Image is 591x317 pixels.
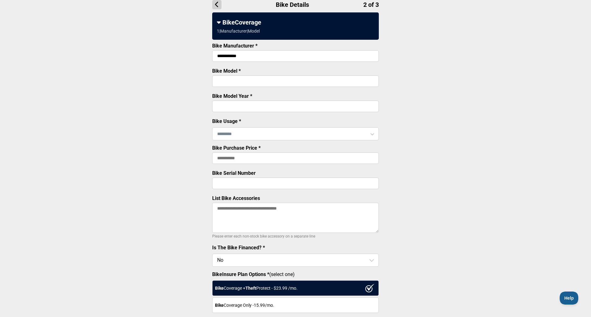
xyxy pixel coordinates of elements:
[212,195,260,201] label: List Bike Accessories
[212,271,379,277] label: (select one)
[212,43,257,49] label: Bike Manufacturer *
[215,286,224,291] strong: Bike
[212,245,265,251] label: Is The Bike Financed? *
[217,19,374,26] div: BikeCoverage
[212,93,252,99] label: Bike Model Year *
[212,68,241,74] label: Bike Model *
[560,292,579,305] iframe: Toggle Customer Support
[365,284,374,292] img: ux1sgP1Haf775SAghJI38DyDlYP+32lKFAAAAAElFTkSuQmCC
[212,271,269,277] strong: BikeInsure Plan Options *
[212,170,256,176] label: Bike Serial Number
[215,303,224,308] strong: Bike
[363,1,379,8] span: 2 of 3
[212,233,379,240] p: Please enter each non-stock bike accessory on a separate line
[212,145,261,151] label: Bike Purchase Price *
[212,297,379,313] div: Coverage Only - 15.99 /mo.
[217,29,260,34] div: 1 | Manufacturer | Model
[245,286,256,291] strong: Theft
[212,280,379,296] div: Coverage + Protect - $ 23.99 /mo.
[212,118,241,124] label: Bike Usage *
